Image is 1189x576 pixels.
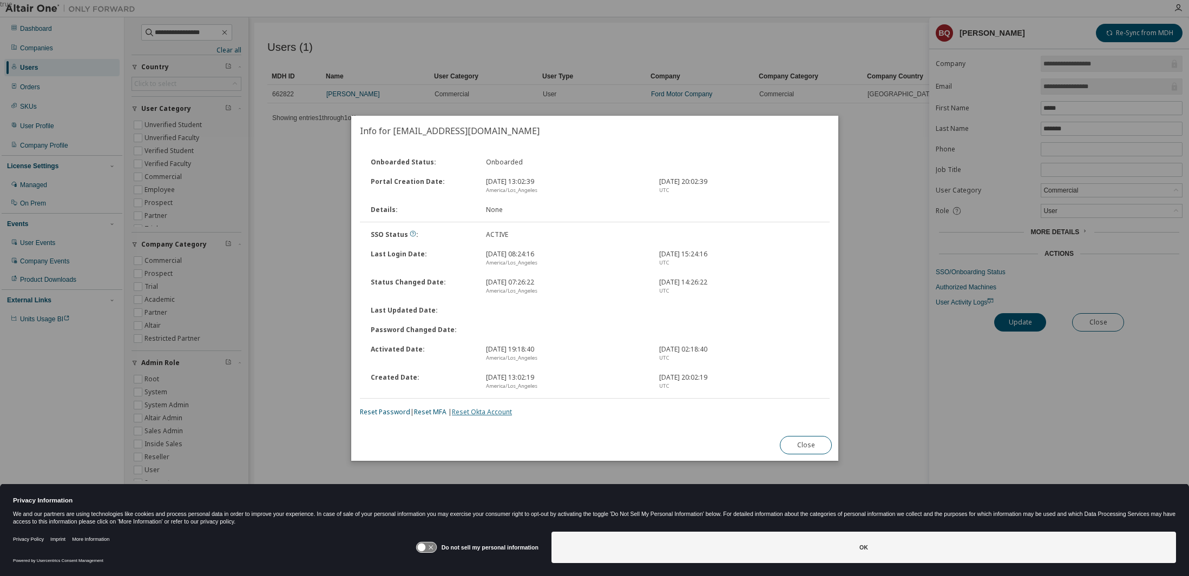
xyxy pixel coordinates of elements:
[659,259,819,267] div: UTC
[780,436,832,454] button: Close
[479,206,653,214] div: None
[479,278,653,295] div: [DATE] 07:26:22
[364,345,479,362] div: Activated Date :
[652,250,825,267] div: [DATE] 15:24:16
[659,382,819,390] div: UTC
[360,408,830,416] div: | |
[652,345,825,362] div: [DATE] 02:18:40
[351,116,838,146] h2: Info for [EMAIL_ADDRESS][DOMAIN_NAME]
[479,177,653,195] div: [DATE] 13:02:39
[364,158,479,167] div: Onboarded Status :
[486,354,646,362] div: America/Los_Angeles
[364,278,479,295] div: Status Changed Date :
[364,177,479,195] div: Portal Creation Date :
[479,158,653,167] div: Onboarded
[486,259,646,267] div: America/Los_Angeles
[652,177,825,195] div: [DATE] 20:02:39
[452,407,512,416] a: Reset Okta Account
[659,287,819,295] div: UTC
[414,407,446,416] a: Reset MFA
[364,230,479,239] div: SSO Status :
[364,326,479,334] div: Password Changed Date :
[486,186,646,195] div: America/Los_Angeles
[364,250,479,267] div: Last Login Date :
[364,306,479,315] div: Last Updated Date :
[364,373,479,390] div: Created Date :
[479,373,653,390] div: [DATE] 13:02:19
[652,278,825,295] div: [DATE] 14:26:22
[652,373,825,390] div: [DATE] 20:02:19
[479,345,653,362] div: [DATE] 19:18:40
[486,287,646,295] div: America/Los_Angeles
[364,206,479,214] div: Details :
[659,186,819,195] div: UTC
[479,230,653,239] div: ACTIVE
[479,250,653,267] div: [DATE] 08:24:16
[659,354,819,362] div: UTC
[486,382,646,390] div: America/Los_Angeles
[360,407,410,416] a: Reset Password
